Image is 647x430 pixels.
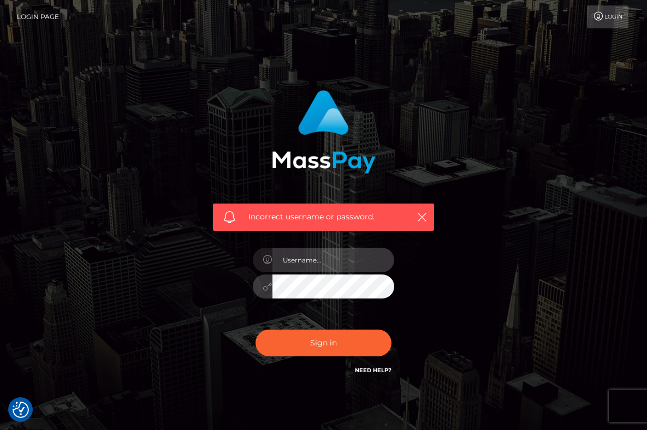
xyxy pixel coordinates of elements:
span: Incorrect username or password. [248,211,404,223]
a: Login Page [17,5,59,28]
a: Need Help? [355,367,391,374]
img: MassPay Login [272,90,376,174]
button: Consent Preferences [13,402,29,418]
a: Login [587,5,628,28]
input: Username... [272,248,395,272]
img: Revisit consent button [13,402,29,418]
button: Sign in [256,330,392,356]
